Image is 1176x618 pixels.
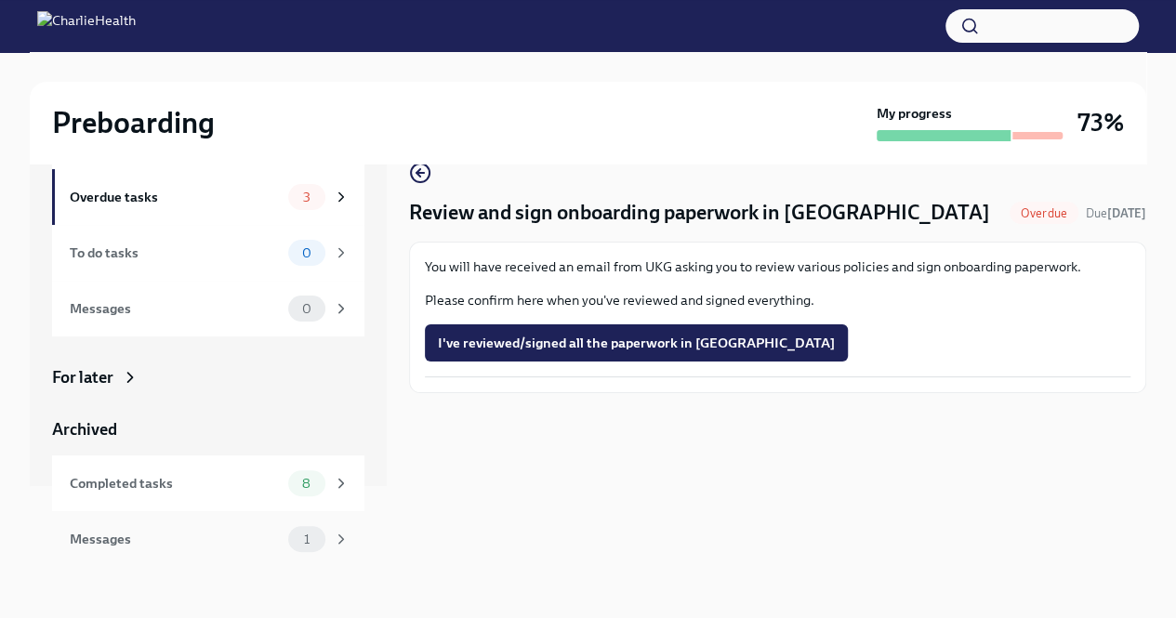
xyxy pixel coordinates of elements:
a: For later [52,366,364,388]
span: Due [1086,206,1146,220]
div: Messages [70,298,281,319]
span: 0 [291,302,323,316]
span: 1 [293,533,321,546]
span: I've reviewed/signed all the paperwork in [GEOGRAPHIC_DATA] [438,334,835,352]
a: Overdue tasks3 [52,169,364,225]
h4: Review and sign onboarding paperwork in [GEOGRAPHIC_DATA] [409,199,990,227]
span: Overdue [1010,206,1078,220]
a: Messages1 [52,511,364,567]
a: To do tasks0 [52,225,364,281]
strong: My progress [877,104,952,123]
a: Archived [52,418,364,440]
button: I've reviewed/signed all the paperwork in [GEOGRAPHIC_DATA] [425,324,848,362]
h2: Preboarding [52,104,215,141]
div: Overdue tasks [70,187,281,207]
a: Completed tasks8 [52,455,364,511]
div: Completed tasks [70,473,281,493]
span: 8 [291,477,322,491]
strong: [DATE] [1107,206,1146,220]
div: Messages [70,529,281,549]
div: To do tasks [70,243,281,263]
p: You will have received an email from UKG asking you to review various policies and sign onboardin... [425,257,1130,276]
div: For later [52,366,113,388]
span: 0 [291,246,323,260]
p: Please confirm here when you've reviewed and signed everything. [425,291,1130,309]
img: CharlieHealth [37,11,136,41]
a: Messages0 [52,281,364,336]
h3: 73% [1077,106,1124,139]
span: August 17th, 2025 09:00 [1086,204,1146,222]
span: 3 [292,191,322,204]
